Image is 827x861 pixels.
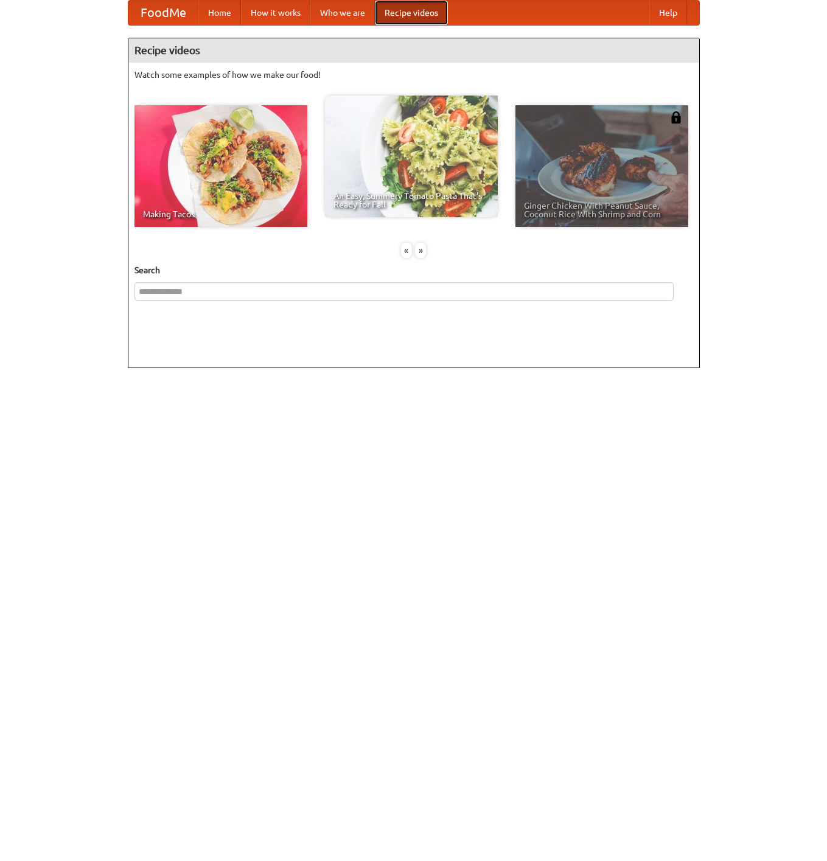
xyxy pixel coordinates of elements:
a: FoodMe [128,1,198,25]
a: Making Tacos [134,105,307,227]
p: Watch some examples of how we make our food! [134,69,693,81]
span: Making Tacos [143,210,299,218]
a: Home [198,1,241,25]
h4: Recipe videos [128,38,699,63]
a: An Easy, Summery Tomato Pasta That's Ready for Fall [325,96,498,217]
a: How it works [241,1,310,25]
div: » [415,243,426,258]
a: Recipe videos [375,1,448,25]
a: Help [649,1,687,25]
span: An Easy, Summery Tomato Pasta That's Ready for Fall [333,192,489,209]
h5: Search [134,264,693,276]
div: « [401,243,412,258]
img: 483408.png [670,111,682,124]
a: Who we are [310,1,375,25]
